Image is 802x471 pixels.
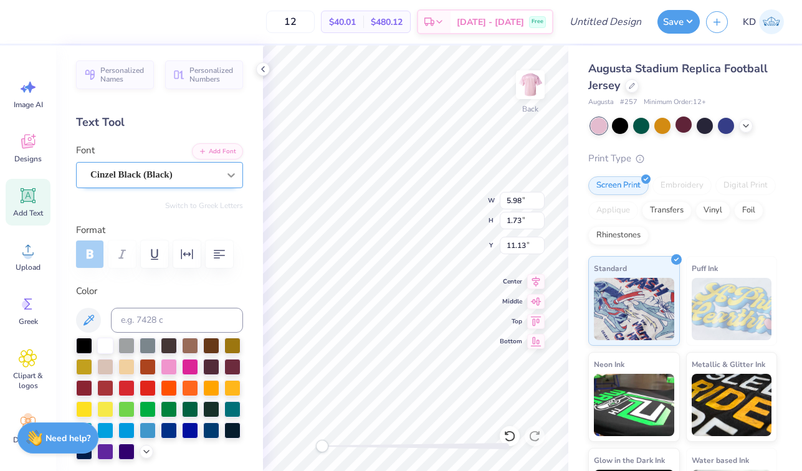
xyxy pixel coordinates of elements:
span: Middle [500,297,522,307]
span: Add Text [13,208,43,218]
span: KD [743,15,756,29]
span: Personalized Names [100,66,146,83]
span: Augusta [588,97,614,108]
img: Puff Ink [692,278,772,340]
span: # 257 [620,97,637,108]
input: Untitled Design [560,9,651,34]
span: Water based Ink [692,454,749,467]
button: Save [657,10,700,34]
span: Glow in the Dark Ink [594,454,665,467]
label: Color [76,284,243,298]
span: Top [500,316,522,326]
div: Digital Print [715,176,776,195]
img: Standard [594,278,674,340]
span: Free [532,17,543,26]
input: e.g. 7428 c [111,308,243,333]
div: Screen Print [588,176,649,195]
img: Back [518,72,543,97]
span: Image AI [14,100,43,110]
div: Foil [734,201,763,220]
span: Center [500,277,522,287]
div: Text Tool [76,114,243,131]
div: Embroidery [652,176,712,195]
strong: Need help? [45,432,90,444]
div: Print Type [588,151,777,166]
span: Clipart & logos [7,371,49,391]
img: Metallic & Glitter Ink [692,374,772,436]
input: – – [266,11,315,33]
div: Vinyl [695,201,730,220]
span: Designs [14,154,42,164]
span: $40.01 [329,16,356,29]
div: Accessibility label [316,440,328,452]
div: Transfers [642,201,692,220]
button: Switch to Greek Letters [165,201,243,211]
span: $480.12 [371,16,403,29]
button: Personalized Numbers [165,60,243,89]
span: Decorate [13,435,43,445]
span: Bottom [500,336,522,346]
span: Minimum Order: 12 + [644,97,706,108]
span: Upload [16,262,41,272]
span: Personalized Numbers [189,66,236,83]
a: KD [737,9,790,34]
img: Neon Ink [594,374,674,436]
span: Puff Ink [692,262,718,275]
div: Rhinestones [588,226,649,245]
span: Neon Ink [594,358,624,371]
label: Format [76,223,243,237]
span: Greek [19,316,38,326]
div: Back [522,103,538,115]
img: Keira Devita [759,9,784,34]
span: Metallic & Glitter Ink [692,358,765,371]
button: Add Font [192,143,243,159]
span: Augusta Stadium Replica Football Jersey [588,61,768,93]
div: Applique [588,201,638,220]
label: Font [76,143,95,158]
button: Personalized Names [76,60,154,89]
span: Standard [594,262,627,275]
span: [DATE] - [DATE] [457,16,524,29]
